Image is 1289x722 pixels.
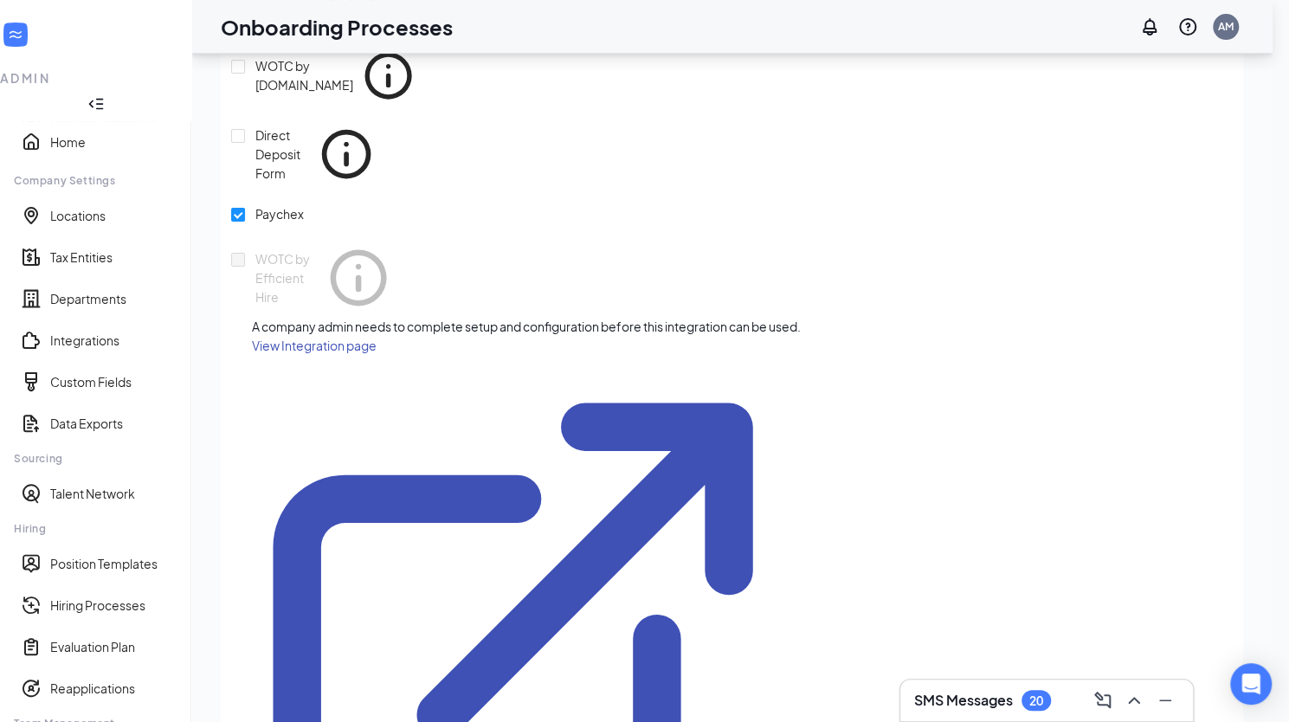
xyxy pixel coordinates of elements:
div: Company Settings [14,173,177,188]
h1: Onboarding Processes [221,12,453,42]
a: Home [50,133,177,151]
div: AM [1218,19,1234,34]
a: Data Exports [50,415,177,432]
a: Evaluation Plan [50,638,177,655]
svg: Collapse [87,95,105,113]
a: Tax Entities [50,248,177,266]
span: Direct Deposit Form [252,126,317,183]
svg: ComposeMessage [1092,690,1113,711]
span: Paychex [252,204,311,223]
svg: ChevronUp [1124,690,1144,711]
a: Integrations [50,332,177,349]
a: Locations [50,207,177,224]
h3: SMS Messages [914,691,1013,710]
a: Talent Network [50,485,177,502]
button: ComposeMessage [1089,687,1117,714]
svg: Info [317,125,376,184]
div: Open Intercom Messenger [1230,663,1272,705]
svg: WorkstreamLogo [7,26,24,43]
button: ChevronUp [1120,687,1148,714]
a: Custom Fields [50,373,177,390]
svg: Notifications [1139,16,1160,37]
svg: QuestionInfo [1177,16,1198,37]
span: A company admin needs to complete setup and configuration before this integration can be used. [252,319,801,334]
svg: Info [325,244,392,312]
span: WOTC by Efficient Hire [252,249,325,306]
button: Minimize [1151,687,1179,714]
div: Sourcing [14,451,177,466]
div: 20 [1029,693,1043,708]
div: Hiring [14,521,177,536]
svg: Info [360,48,416,104]
a: Position Templates [50,555,177,572]
a: Reapplications [50,680,177,697]
a: Hiring Processes [50,596,177,614]
a: Departments [50,290,177,307]
svg: Minimize [1155,690,1176,711]
span: WOTC by [DOMAIN_NAME] [252,56,360,94]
